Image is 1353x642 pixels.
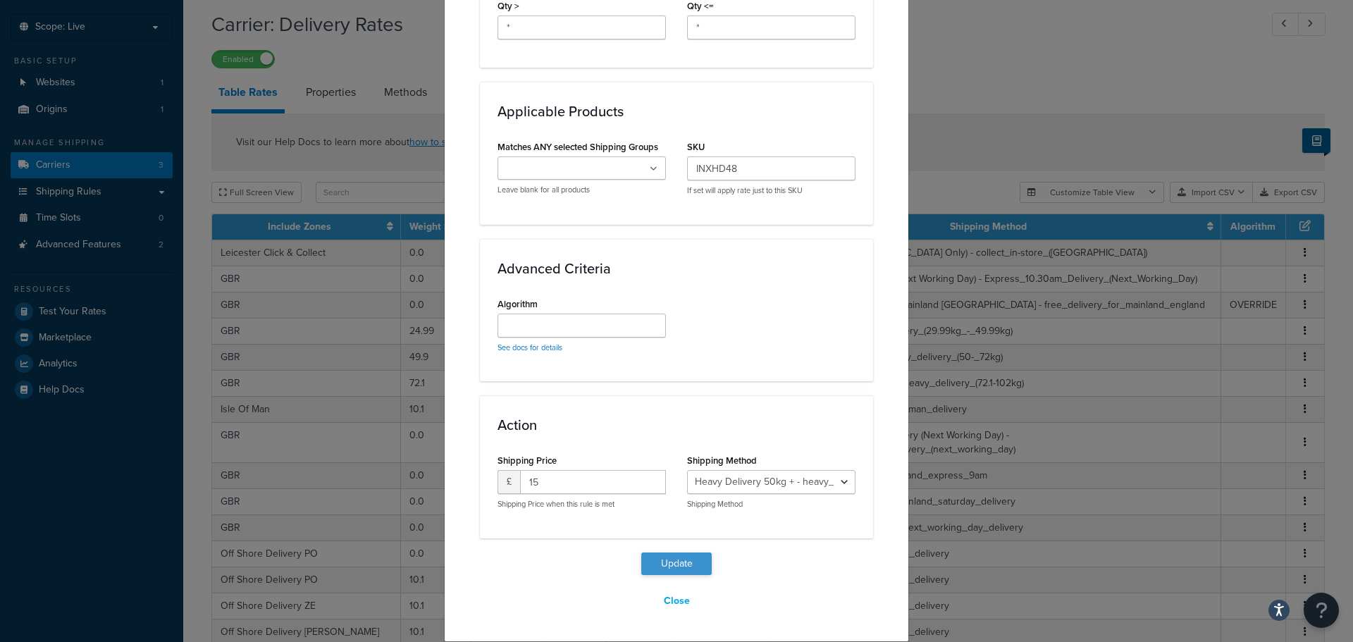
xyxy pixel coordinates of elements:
[687,455,757,466] label: Shipping Method
[498,104,855,119] h3: Applicable Products
[498,1,519,11] label: Qty >
[641,553,712,575] button: Update
[687,1,714,11] label: Qty <=
[687,142,705,152] label: SKU
[498,417,855,433] h3: Action
[498,142,658,152] label: Matches ANY selected Shipping Groups
[498,299,538,309] label: Algorithm
[498,185,666,195] p: Leave blank for all products
[655,589,699,613] button: Close
[498,499,666,510] p: Shipping Price when this rule is met
[687,499,855,510] p: Shipping Method
[498,455,557,466] label: Shipping Price
[498,470,520,494] span: £
[498,261,855,276] h3: Advanced Criteria
[687,185,855,196] p: If set will apply rate just to this SKU
[498,342,562,353] a: See docs for details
